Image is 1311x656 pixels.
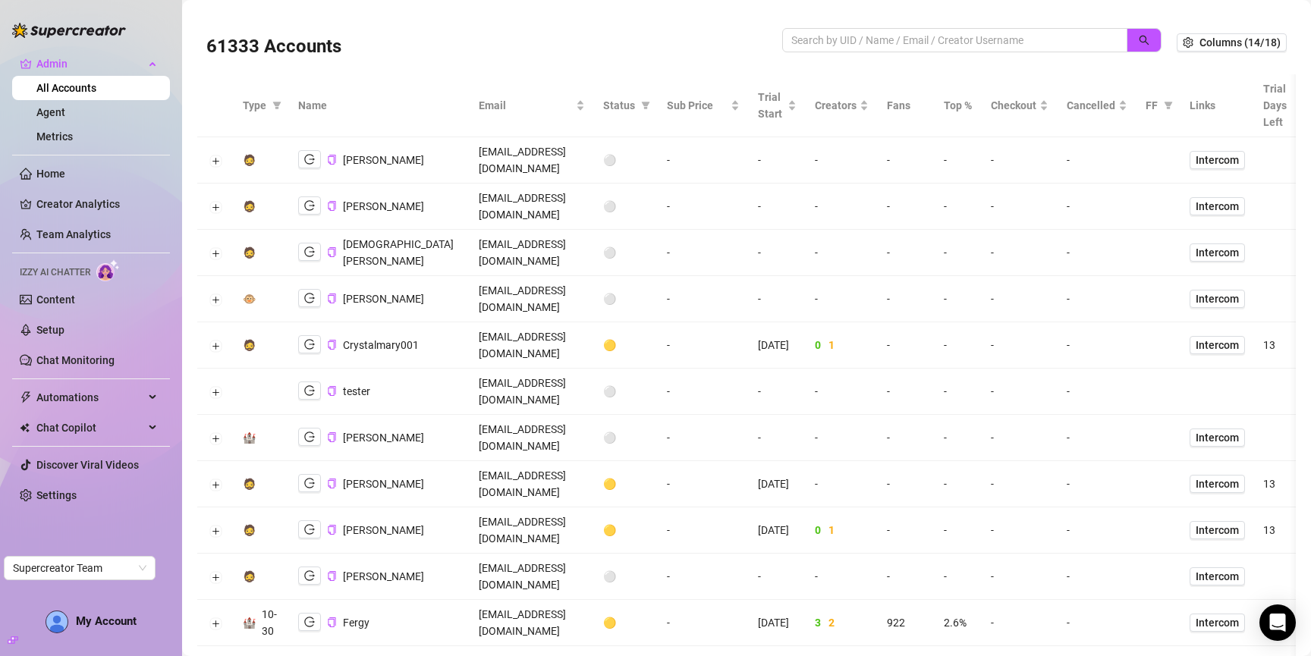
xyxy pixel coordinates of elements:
[272,101,281,110] span: filter
[658,137,749,184] td: -
[1181,74,1254,137] th: Links
[304,200,315,211] span: logout
[20,422,30,433] img: Chat Copilot
[982,554,1058,600] td: -
[298,150,321,168] button: logout
[638,94,653,117] span: filter
[470,369,595,415] td: [EMAIL_ADDRESS][DOMAIN_NAME]
[828,524,835,536] span: 1
[878,415,935,461] td: -
[815,97,857,114] span: Creators
[304,246,315,257] span: logout
[1058,461,1137,507] td: -
[209,201,222,213] button: Expand row
[327,385,337,397] button: Copy Account UID
[76,614,137,628] span: My Account
[209,340,222,352] button: Expand row
[1058,276,1137,322] td: -
[1058,74,1137,137] th: Cancelled
[944,617,967,629] span: 2.6%
[209,155,222,167] button: Expand row
[806,369,878,415] td: -
[298,428,321,446] button: logout
[209,247,222,259] button: Expand row
[36,130,73,143] a: Metrics
[806,276,878,322] td: -
[327,293,337,303] span: copy
[749,230,806,276] td: -
[36,82,96,94] a: All Accounts
[603,154,616,166] span: ⚪
[343,238,454,267] span: [DEMOGRAPHIC_DATA][PERSON_NAME]
[982,137,1058,184] td: -
[1058,507,1137,554] td: -
[343,154,424,166] span: [PERSON_NAME]
[749,322,806,369] td: [DATE]
[1183,37,1193,48] span: setting
[1164,101,1173,110] span: filter
[603,478,616,490] span: 🟡
[991,97,1036,114] span: Checkout
[641,101,650,110] span: filter
[96,259,120,281] img: AI Chatter
[327,155,337,165] span: copy
[304,478,315,488] span: logout
[1139,35,1149,46] span: search
[935,461,982,507] td: -
[327,339,337,350] button: Copy Account UID
[982,600,1058,646] td: -
[343,524,424,536] span: [PERSON_NAME]
[878,322,935,369] td: -
[36,106,65,118] a: Agent
[36,52,144,76] span: Admin
[815,617,821,629] span: 3
[806,415,878,461] td: -
[878,184,935,230] td: -
[1254,461,1296,507] td: 13
[749,184,806,230] td: -
[298,381,321,400] button: logout
[343,293,424,305] span: [PERSON_NAME]
[828,339,835,351] span: 1
[1058,600,1137,646] td: -
[304,617,315,627] span: logout
[20,265,90,280] span: Izzy AI Chatter
[1196,337,1239,353] span: Intercom
[1146,97,1158,114] span: FF
[243,198,256,215] div: 🧔
[243,476,256,492] div: 🧔
[304,432,315,442] span: logout
[658,74,749,137] th: Sub Price
[470,461,595,507] td: [EMAIL_ADDRESS][DOMAIN_NAME]
[806,554,878,600] td: -
[243,568,256,585] div: 🧔
[304,154,315,165] span: logout
[298,613,321,631] button: logout
[343,570,424,582] span: [PERSON_NAME]
[470,507,595,554] td: [EMAIL_ADDRESS][DOMAIN_NAME]
[982,184,1058,230] td: -
[603,385,616,397] span: ⚪
[327,617,337,627] span: copy
[749,74,806,137] th: Trial Start
[935,184,982,230] td: -
[791,32,1106,49] input: Search by UID / Name / Email / Creator Username
[1058,554,1137,600] td: -
[935,554,982,600] td: -
[36,416,144,440] span: Chat Copilot
[327,154,337,165] button: Copy Account UID
[304,293,315,303] span: logout
[327,246,337,258] button: Copy Account UID
[749,461,806,507] td: [DATE]
[209,617,222,629] button: Expand row
[36,168,65,180] a: Home
[1161,94,1176,117] span: filter
[1254,600,1296,646] td: 12
[1190,567,1245,585] a: Intercom
[46,611,68,632] img: AD_cMMTxCeTpmN1d5MnKJ1j-_uXZCpTKapSSqNGg4PyXtR_tCW7gZXTNmFz2tpVv9LSyNV7ff1CaS4f4q0HLYKULQOwoM5GQR...
[20,58,32,70] span: crown
[209,571,222,583] button: Expand row
[243,244,256,261] div: 🧔
[878,461,935,507] td: -
[298,567,321,585] button: logout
